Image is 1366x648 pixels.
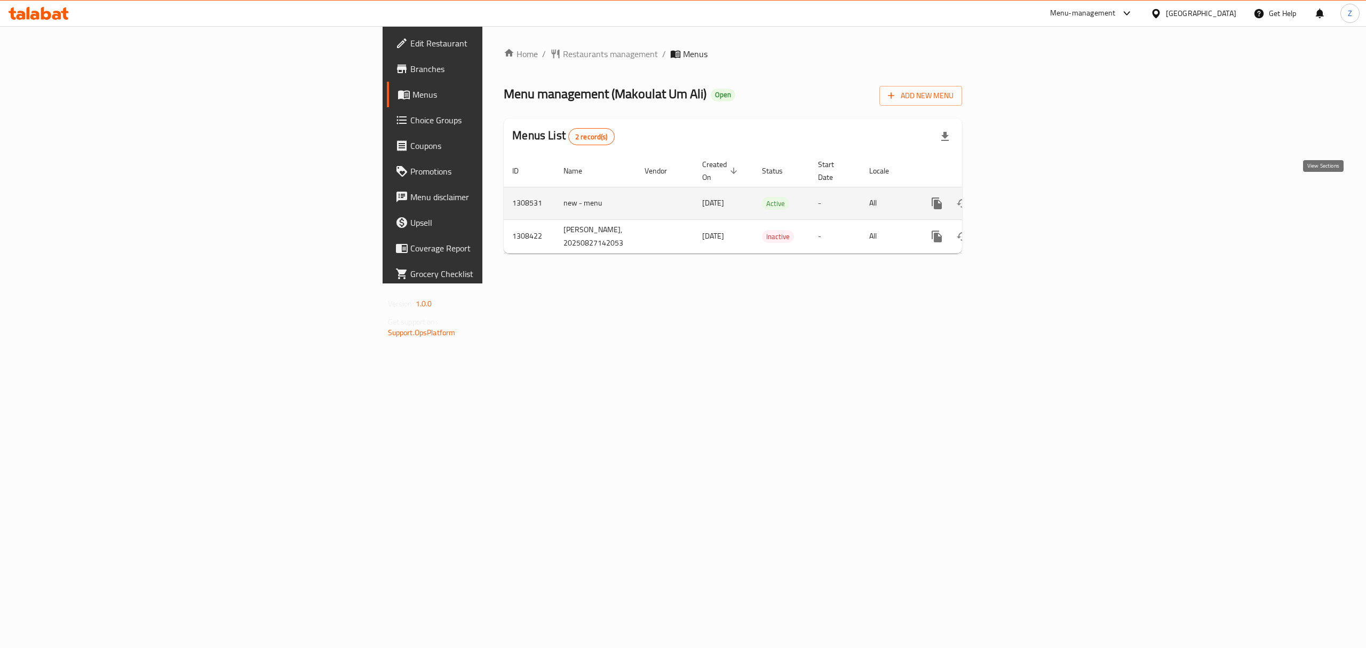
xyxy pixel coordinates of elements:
span: Menus [412,88,602,101]
span: 2 record(s) [569,132,614,142]
h2: Menus List [512,128,614,145]
span: [DATE] [702,196,724,210]
th: Actions [916,155,1035,187]
td: All [861,219,916,253]
table: enhanced table [504,155,1035,254]
a: Choice Groups [387,107,611,133]
span: Get support on: [388,315,437,329]
span: Upsell [410,216,602,229]
span: Grocery Checklist [410,267,602,280]
span: Name [563,164,596,177]
td: - [809,187,861,219]
td: All [861,187,916,219]
div: Menu-management [1050,7,1116,20]
span: Add New Menu [888,89,954,102]
span: Restaurants management [563,48,658,60]
div: Open [711,89,735,101]
span: Start Date [818,158,848,184]
button: Change Status [950,191,975,216]
span: Created On [702,158,741,184]
div: [GEOGRAPHIC_DATA] [1166,7,1236,19]
a: Menus [387,82,611,107]
span: Active [762,197,789,210]
span: Locale [869,164,903,177]
span: 1.0.0 [416,297,432,311]
span: Branches [410,62,602,75]
button: Add New Menu [879,86,962,106]
td: - [809,219,861,253]
button: more [924,224,950,249]
nav: breadcrumb [504,48,962,60]
a: Promotions [387,159,611,184]
div: Export file [932,124,958,149]
a: Grocery Checklist [387,261,611,287]
a: Branches [387,56,611,82]
a: Menu disclaimer [387,184,611,210]
a: Coupons [387,133,611,159]
span: Promotions [410,165,602,178]
span: [DATE] [702,229,724,243]
span: Inactive [762,231,794,243]
span: Vendor [645,164,681,177]
span: Coverage Report [410,242,602,255]
div: Total records count [568,128,615,145]
span: Coupons [410,139,602,152]
span: Version: [388,297,414,311]
a: Edit Restaurant [387,30,611,56]
span: Status [762,164,797,177]
span: Z [1348,7,1352,19]
a: Coverage Report [387,235,611,261]
span: Menus [683,48,708,60]
span: Open [711,90,735,99]
a: Upsell [387,210,611,235]
span: Edit Restaurant [410,37,602,50]
li: / [662,48,666,60]
span: Menu disclaimer [410,191,602,203]
span: Choice Groups [410,114,602,127]
button: Change Status [950,224,975,249]
a: Support.OpsPlatform [388,326,456,339]
span: ID [512,164,533,177]
button: more [924,191,950,216]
